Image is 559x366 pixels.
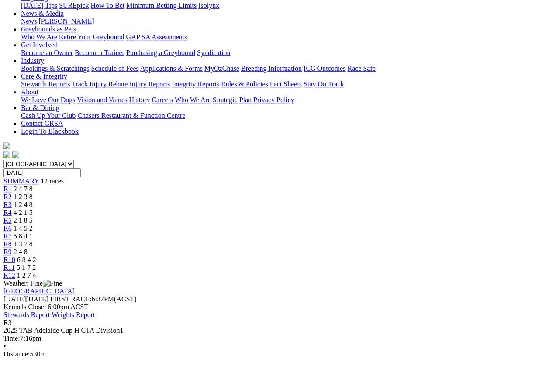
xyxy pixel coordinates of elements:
span: FIRST RACE: [50,295,91,303]
a: News [21,17,37,25]
img: facebook.svg [3,151,10,158]
a: About [21,88,38,96]
span: 2 4 8 1 [14,248,33,256]
a: R1 [3,185,12,193]
div: Greyhounds as Pets [21,33,556,41]
a: News & Media [21,10,64,17]
a: Breeding Information [241,65,302,72]
a: Isolynx [198,2,219,9]
a: Contact GRSA [21,120,63,127]
a: Stay On Track [304,80,344,88]
a: R6 [3,224,12,232]
a: Race Safe [347,65,375,72]
div: Industry [21,65,556,73]
a: Who We Are [175,96,211,104]
a: R11 [3,264,15,271]
a: Greyhounds as Pets [21,25,76,33]
a: [GEOGRAPHIC_DATA] [3,287,75,295]
a: Cash Up Your Club [21,112,76,119]
a: Bar & Dining [21,104,59,111]
a: Privacy Policy [253,96,294,104]
a: R2 [3,193,12,200]
a: Minimum Betting Limits [126,2,197,9]
span: 12 races [41,177,64,185]
div: Wagering [21,2,556,10]
span: 1 4 5 2 [14,224,33,232]
a: Fact Sheets [270,80,302,88]
span: [DATE] [3,295,26,303]
a: R8 [3,240,12,248]
a: Careers [152,96,173,104]
a: Schedule of Fees [91,65,138,72]
div: News & Media [21,17,556,25]
a: Applications & Forms [140,65,203,72]
span: 6:37PM(ACST) [50,295,137,303]
a: Get Involved [21,41,58,48]
span: 1 2 4 8 [14,201,33,208]
a: Bookings & Scratchings [21,65,89,72]
a: Rules & Policies [221,80,268,88]
div: Bar & Dining [21,112,556,120]
a: Chasers Restaurant & Function Centre [77,112,185,119]
img: logo-grsa-white.png [3,142,10,149]
a: Vision and Values [77,96,127,104]
a: Injury Reports [129,80,170,88]
span: Time: [3,335,20,342]
a: History [129,96,150,104]
a: R12 [3,272,15,279]
a: GAP SA Assessments [126,33,187,41]
a: Purchasing a Greyhound [126,49,195,56]
a: Strategic Plan [213,96,252,104]
img: Fine [43,280,62,287]
a: R10 [3,256,15,263]
span: 2 4 7 8 [14,185,33,193]
a: [PERSON_NAME] [38,17,94,25]
span: 4 2 1 5 [14,209,33,216]
span: • [3,342,6,350]
a: Retire Your Greyhound [59,33,124,41]
a: Track Injury Rebate [72,80,128,88]
a: R9 [3,248,12,256]
span: 1 2 7 4 [17,272,36,279]
span: 6 8 4 2 [17,256,36,263]
a: Syndication [197,49,230,56]
a: R7 [3,232,12,240]
div: 2025 TAB Adelaide Cup H CTA Division1 [3,327,556,335]
a: Care & Integrity [21,73,67,80]
a: [DATE] Tips [21,2,57,9]
span: 1 3 7 8 [14,240,33,248]
span: R3 [3,319,12,326]
span: [DATE] [3,295,48,303]
span: 5 8 4 1 [14,232,33,240]
span: 1 2 3 8 [14,193,33,200]
a: Become a Trainer [75,49,124,56]
input: Select date [3,168,81,177]
span: 2 1 8 5 [14,217,33,224]
a: SUMMARY [3,177,39,185]
div: Care & Integrity [21,80,556,88]
a: Integrity Reports [172,80,219,88]
span: Distance: [3,350,30,358]
div: 7:16pm [3,335,556,342]
span: 5 1 7 2 [17,264,36,271]
div: About [21,96,556,104]
div: Kennels Close: 6:00pm ACST [3,303,556,311]
span: Weather: Fine [3,280,62,287]
a: R4 [3,209,12,216]
a: Who We Are [21,33,57,41]
a: Stewards Reports [21,80,70,88]
a: Industry [21,57,44,64]
a: R3 [3,201,12,208]
a: Login To Blackbook [21,128,79,135]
